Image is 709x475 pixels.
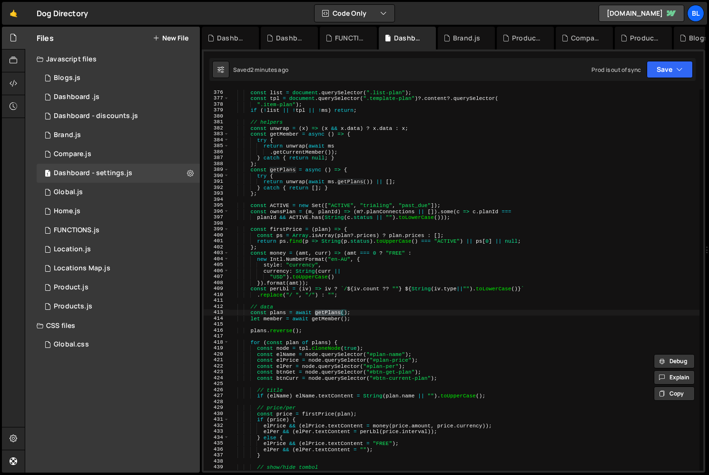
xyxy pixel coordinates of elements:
[204,113,229,119] div: 380
[204,452,229,458] div: 437
[37,202,200,221] div: 16220/44319.js
[204,387,229,393] div: 426
[654,386,695,401] button: Copy
[54,93,99,101] div: Dashboard .js
[204,232,229,238] div: 400
[204,327,229,334] div: 416
[204,292,229,298] div: 410
[37,88,200,107] div: 16220/46559.js
[37,145,200,164] div: 16220/44328.js
[647,61,693,78] button: Save
[204,435,229,441] div: 434
[204,399,229,405] div: 428
[204,178,229,185] div: 391
[315,5,394,22] button: Code Only
[204,440,229,446] div: 435
[204,381,229,387] div: 425
[204,202,229,208] div: 395
[54,112,138,120] div: Dashboard - discounts.js
[394,33,424,43] div: Dashboard - settings.js
[37,297,200,316] div: 16220/44324.js
[25,316,200,335] div: CSS files
[204,446,229,453] div: 436
[204,416,229,423] div: 431
[37,33,54,43] h2: Files
[204,256,229,262] div: 404
[204,339,229,346] div: 418
[204,458,229,465] div: 438
[204,125,229,131] div: 382
[204,280,229,286] div: 408
[54,169,132,178] div: Dashboard - settings.js
[204,304,229,310] div: 412
[630,33,660,43] div: Products.js
[37,183,200,202] div: 16220/43681.js
[37,126,200,145] div: 16220/44394.js
[204,149,229,155] div: 386
[204,309,229,316] div: 413
[599,5,684,22] a: [DOMAIN_NAME]
[335,33,365,43] div: FUNCTIONS.js
[204,220,229,227] div: 398
[153,34,188,42] button: New File
[204,405,229,411] div: 429
[453,33,480,43] div: Brand.js
[687,5,704,22] a: Bl
[204,274,229,280] div: 407
[204,89,229,96] div: 376
[204,357,229,363] div: 421
[2,2,25,25] a: 🤙
[204,137,229,143] div: 384
[37,240,200,259] : 16220/43679.js
[204,316,229,322] div: 414
[204,393,229,399] div: 427
[54,264,110,273] div: Locations Map.js
[54,131,81,139] div: Brand.js
[204,197,229,203] div: 394
[204,250,229,256] div: 403
[204,155,229,161] div: 387
[54,302,92,311] div: Products.js
[204,244,229,250] div: 402
[54,150,91,158] div: Compare.js
[54,207,80,216] div: Home.js
[204,95,229,101] div: 377
[250,66,288,74] div: 2 minutes ago
[571,33,601,43] div: Compare.js
[204,411,229,417] div: 430
[37,335,200,354] div: 16220/43682.css
[54,245,91,254] div: Location.js
[204,143,229,149] div: 385
[204,173,229,179] div: 390
[204,345,229,351] div: 419
[204,119,229,125] div: 381
[233,66,288,74] div: Saved
[276,33,306,43] div: Dashboard .js
[204,363,229,369] div: 422
[204,375,229,381] div: 424
[204,286,229,292] div: 409
[204,428,229,435] div: 433
[54,188,83,197] div: Global.js
[204,268,229,274] div: 406
[54,226,99,235] div: FUNCTIONS.js
[37,259,200,278] div: 16220/43680.js
[204,161,229,167] div: 388
[204,101,229,108] div: 378
[204,167,229,173] div: 389
[204,131,229,137] div: 383
[204,423,229,429] div: 432
[37,164,200,183] div: 16220/44476.js
[54,283,89,292] div: Product.js
[204,226,229,232] div: 399
[204,190,229,197] div: 393
[54,74,80,82] div: Blogs.js
[204,297,229,304] div: 411
[25,49,200,69] div: Javascript files
[37,278,200,297] div: 16220/44393.js
[204,464,229,470] div: 439
[204,214,229,220] div: 397
[591,66,641,74] div: Prod is out of sync
[45,170,50,178] span: 1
